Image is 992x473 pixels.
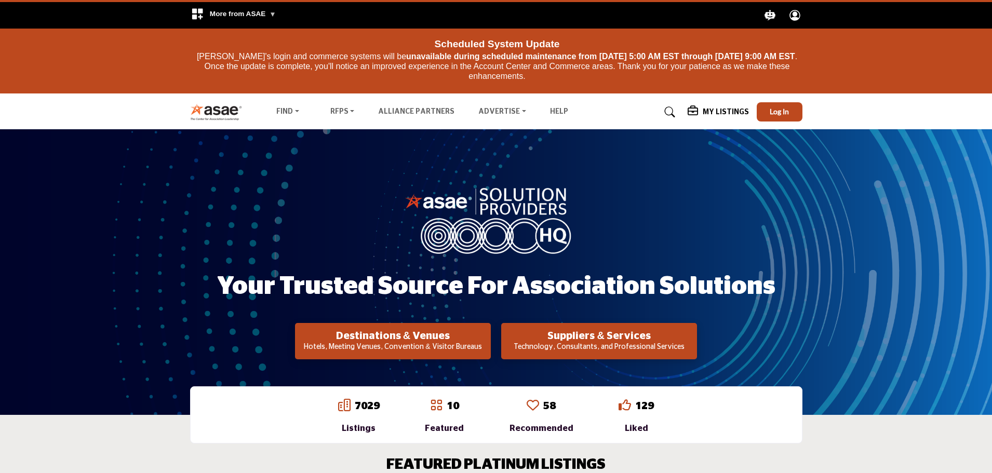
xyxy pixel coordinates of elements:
a: 10 [447,401,459,411]
img: image [405,185,587,254]
h2: Destinations & Venues [298,330,488,342]
a: Advertise [471,105,533,119]
a: Find [269,105,306,119]
p: Hotels, Meeting Venues, Convention & Visitor Bureaus [298,342,488,353]
div: My Listings [688,106,749,118]
h5: My Listings [703,107,749,117]
div: Liked [619,422,654,435]
i: Go to Liked [619,399,631,411]
span: More from ASAE [210,10,276,18]
div: More from ASAE [184,2,283,29]
span: Log In [770,107,789,116]
div: Listings [338,422,380,435]
a: Go to Featured [430,399,443,413]
a: Search [654,104,682,120]
div: Scheduled System Update [193,34,801,51]
div: Featured [425,422,464,435]
button: Destinations & Venues Hotels, Meeting Venues, Convention & Visitor Bureaus [295,323,491,359]
a: 58 [543,401,556,411]
a: Help [550,108,568,115]
button: Log In [757,102,802,121]
strong: unavailable during scheduled maintenance from [DATE] 5:00 AM EST through [DATE] 9:00 AM EST [406,52,795,61]
a: Alliance Partners [378,108,454,115]
div: Recommended [510,422,573,435]
button: Suppliers & Services Technology, Consultants, and Professional Services [501,323,697,359]
p: Technology, Consultants, and Professional Services [504,342,694,353]
p: [PERSON_NAME]'s login and commerce systems will be . Once the update is complete, you'll notice a... [193,51,801,82]
a: RFPs [323,105,362,119]
a: Go to Recommended [527,399,539,413]
h2: Suppliers & Services [504,330,694,342]
a: 7029 [355,401,380,411]
img: Site Logo [190,103,248,120]
a: 129 [635,401,654,411]
h1: Your Trusted Source for Association Solutions [217,271,775,303]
